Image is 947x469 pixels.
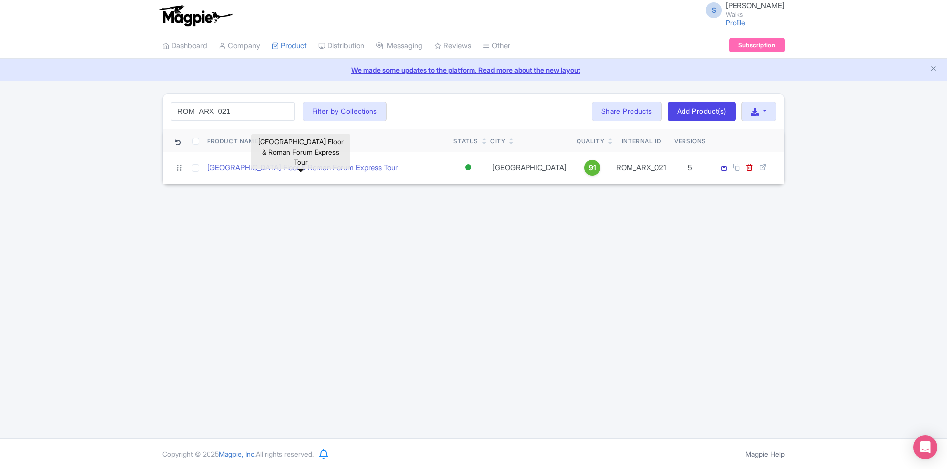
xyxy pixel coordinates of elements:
a: Distribution [318,32,364,59]
th: Internal ID [612,129,670,152]
a: Reviews [434,32,471,59]
small: Walks [726,11,785,18]
a: Magpie Help [745,450,785,458]
th: Versions [670,129,710,152]
td: ROM_ARX_021 [612,152,670,184]
a: [GEOGRAPHIC_DATA] Floor & Roman Forum Express Tour [207,162,398,174]
div: City [490,137,505,146]
a: Other [483,32,510,59]
div: Copyright © 2025 All rights reserved. [157,449,319,459]
a: We made some updates to the platform. Read more about the new layout [6,65,941,75]
a: Subscription [729,38,785,52]
span: S [706,2,722,18]
span: 91 [589,162,596,173]
div: Product Name [207,137,258,146]
a: Dashboard [162,32,207,59]
img: logo-ab69f6fb50320c5b225c76a69d11143b.png [158,5,234,27]
a: Messaging [376,32,422,59]
div: [GEOGRAPHIC_DATA] Floor & Roman Forum Express Tour [251,134,350,169]
a: Company [219,32,260,59]
div: Quality [577,137,604,146]
button: Close announcement [930,64,937,75]
a: Profile [726,18,745,27]
div: Active [463,160,473,175]
a: 91 [577,160,608,176]
a: S [PERSON_NAME] Walks [700,2,785,18]
span: Magpie, Inc. [219,450,256,458]
td: [GEOGRAPHIC_DATA] [486,152,573,184]
div: Status [453,137,478,146]
div: Open Intercom Messenger [913,435,937,459]
button: Filter by Collections [303,102,387,121]
a: Product [272,32,307,59]
input: Search product name, city, or interal id [171,102,295,121]
a: Share Products [592,102,662,121]
span: 5 [688,163,692,172]
span: [PERSON_NAME] [726,1,785,10]
a: Add Product(s) [668,102,736,121]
